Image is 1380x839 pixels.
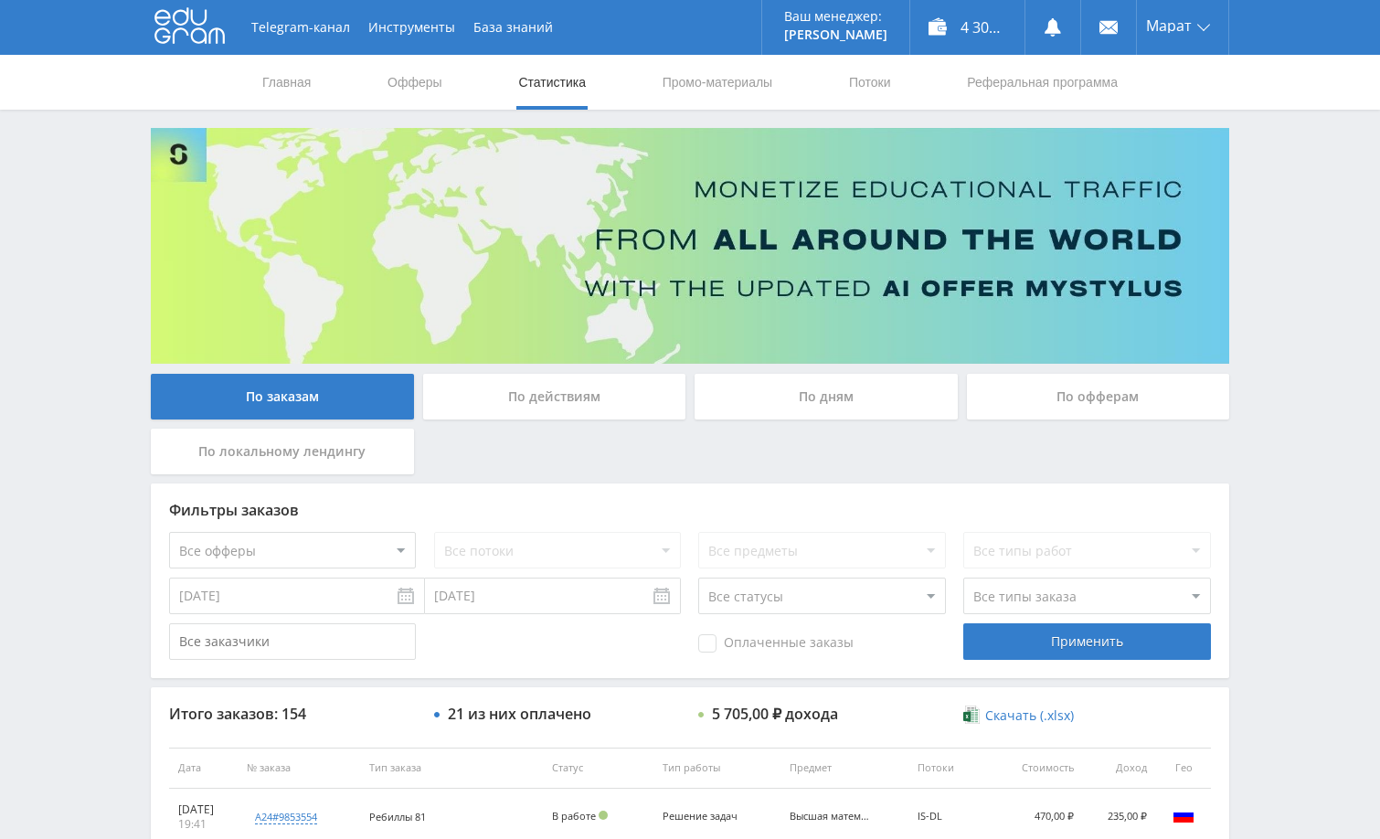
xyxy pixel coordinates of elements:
[784,9,887,24] p: Ваш менеджер:
[255,810,317,824] div: a24#9853554
[178,817,228,832] div: 19:41
[908,748,994,789] th: Потоки
[386,55,444,110] a: Офферы
[151,429,414,474] div: По локальному лендингу
[599,811,608,820] span: Подтвержден
[967,374,1230,419] div: По офферам
[543,748,653,789] th: Статус
[847,55,893,110] a: Потоки
[653,748,780,789] th: Тип работы
[1156,748,1211,789] th: Гео
[1173,804,1194,826] img: rus.png
[963,623,1210,660] div: Применить
[169,748,238,789] th: Дата
[712,706,838,722] div: 5 705,00 ₽ дохода
[260,55,313,110] a: Главная
[780,748,908,789] th: Предмет
[963,706,979,724] img: xlsx
[423,374,686,419] div: По действиям
[790,811,872,823] div: Высшая математика
[516,55,588,110] a: Статистика
[369,810,426,823] span: Ребиллы 81
[151,374,414,419] div: По заказам
[1146,18,1192,33] span: Марат
[963,706,1073,725] a: Скачать (.xlsx)
[169,502,1211,518] div: Фильтры заказов
[169,706,416,722] div: Итого заказов: 154
[698,634,854,653] span: Оплаченные заказы
[661,55,774,110] a: Промо-материалы
[169,623,416,660] input: Все заказчики
[993,748,1083,789] th: Стоимость
[784,27,887,42] p: [PERSON_NAME]
[552,809,596,823] span: В работе
[663,811,745,823] div: Решение задач
[360,748,543,789] th: Тип заказа
[238,748,360,789] th: № заказа
[151,128,1229,364] img: Banner
[695,374,958,419] div: По дням
[918,811,985,823] div: IS-DL
[448,706,591,722] div: 21 из них оплачено
[965,55,1120,110] a: Реферальная программа
[178,802,228,817] div: [DATE]
[985,708,1074,723] span: Скачать (.xlsx)
[1083,748,1156,789] th: Доход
